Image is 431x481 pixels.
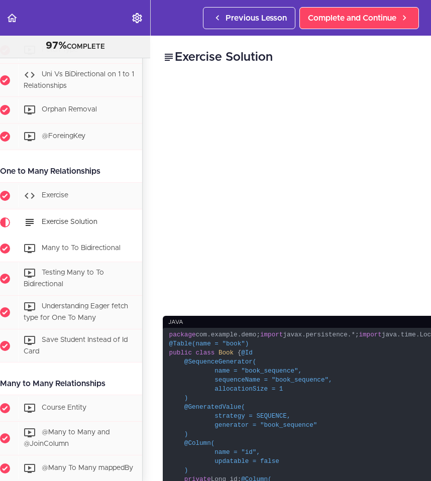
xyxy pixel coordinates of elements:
span: Course Entity [42,405,86,412]
span: @Many to Many and @JoinColumn [24,429,110,448]
span: Complete and Continue [308,12,396,24]
span: 97% [46,41,67,51]
span: Save Student Instead of Id Card [24,336,128,355]
span: Exercise Solution [42,219,97,226]
span: public [169,349,192,356]
span: @ForeingKey [42,133,85,140]
span: Previous Lesson [226,12,287,24]
span: @Many To Many mappedBy [42,464,133,471]
span: @Column( name = "id", updatable = false ) [169,440,279,474]
span: Exercise [42,192,68,199]
span: Understanding Eager fetch type for One To Many [24,303,128,321]
span: Book [219,349,234,356]
a: Previous Lesson [203,7,295,29]
span: Uni Vs BiDirectional on 1 to 1 Relationships [24,71,134,89]
span: @SequenceGenerator( name = "book_sequence", sequenceName = "book_sequence", allocationSize = 1 ) [169,358,333,402]
a: Complete and Continue [299,7,419,29]
span: Orphan Removal [42,106,97,113]
span: @GeneratedValue( strategy = SEQUENCE, generator = "book_sequence" ) [169,404,317,438]
span: @Id [241,349,253,356]
span: package [169,331,196,338]
span: Many to To Bidirectional [42,245,121,252]
span: import [359,331,382,338]
svg: Settings Menu [131,12,143,24]
span: class [196,349,215,356]
svg: Back to course curriculum [6,12,18,24]
div: COMPLETE [13,40,138,53]
span: import [260,331,283,338]
span: @Table(name = "book") [169,340,249,347]
span: Testing Many to To Bidirectional [24,270,104,288]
